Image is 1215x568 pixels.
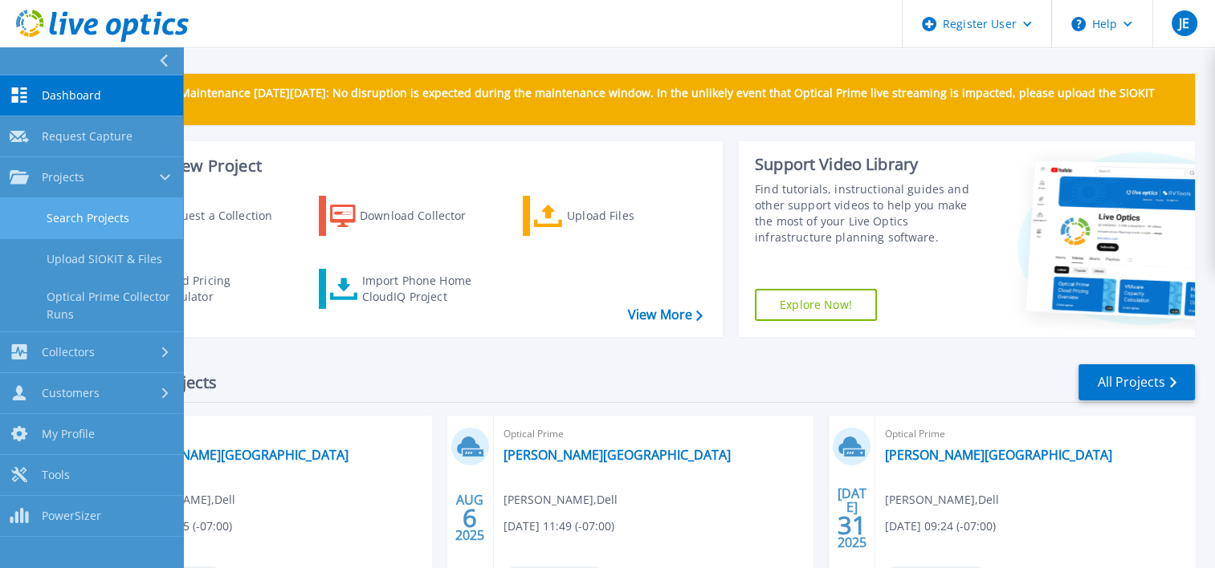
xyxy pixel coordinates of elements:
[885,491,999,509] span: [PERSON_NAME] , Dell
[523,196,702,236] a: Upload Files
[157,273,286,305] div: Cloud Pricing Calculator
[628,307,703,323] a: View More
[885,425,1185,443] span: Optical Prime
[361,273,487,305] div: Import Phone Home CloudIQ Project
[42,129,133,144] span: Request Capture
[42,468,70,482] span: Tools
[838,518,866,532] span: 31
[42,88,101,103] span: Dashboard
[160,200,288,232] div: Request a Collection
[120,87,1182,112] p: Scheduled Maintenance [DATE][DATE]: No disruption is expected during the maintenance window. In t...
[837,489,867,547] div: [DATE] 2025
[114,157,702,175] h3: Start a New Project
[755,154,984,175] div: Support Video Library
[504,491,618,509] span: [PERSON_NAME] , Dell
[755,181,984,245] div: Find tutorials, instructional guides and other support videos to help you make the most of your L...
[455,489,485,547] div: AUG 2025
[42,509,101,523] span: PowerSizer
[1179,17,1189,30] span: JE
[114,196,293,236] a: Request a Collection
[360,200,488,232] div: Download Collector
[121,447,349,463] a: [PERSON_NAME][GEOGRAPHIC_DATA]
[42,345,95,359] span: Collectors
[885,517,996,535] span: [DATE] 09:24 (-07:00)
[885,447,1112,463] a: [PERSON_NAME][GEOGRAPHIC_DATA]
[1078,364,1195,400] a: All Projects
[567,200,695,232] div: Upload Files
[504,447,731,463] a: [PERSON_NAME][GEOGRAPHIC_DATA]
[121,425,422,443] span: Optical Prime
[42,427,95,441] span: My Profile
[504,517,614,535] span: [DATE] 11:49 (-07:00)
[42,386,100,400] span: Customers
[504,425,804,443] span: Optical Prime
[463,511,477,525] span: 6
[755,289,877,321] a: Explore Now!
[319,196,498,236] a: Download Collector
[42,170,84,185] span: Projects
[114,269,293,309] a: Cloud Pricing Calculator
